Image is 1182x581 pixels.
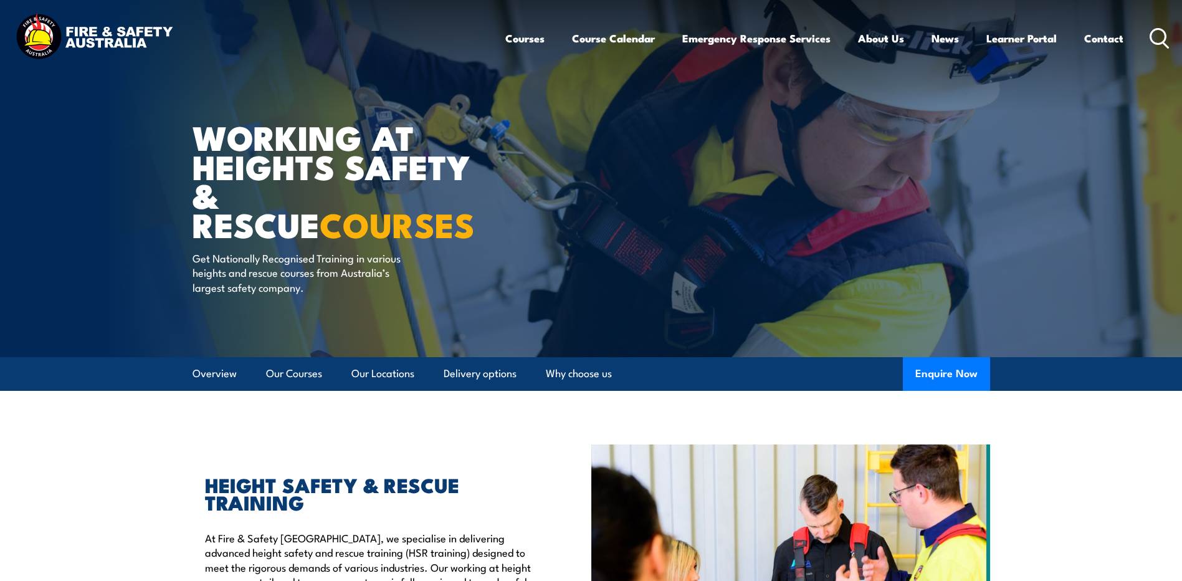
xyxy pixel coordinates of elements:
[193,357,237,390] a: Overview
[505,22,545,55] a: Courses
[858,22,904,55] a: About Us
[682,22,831,55] a: Emergency Response Services
[546,357,612,390] a: Why choose us
[903,357,990,391] button: Enquire Now
[572,22,655,55] a: Course Calendar
[266,357,322,390] a: Our Courses
[193,122,500,239] h1: WORKING AT HEIGHTS SAFETY & RESCUE
[444,357,517,390] a: Delivery options
[205,476,534,511] h2: HEIGHT SAFETY & RESCUE TRAINING
[320,198,475,249] strong: COURSES
[193,251,420,294] p: Get Nationally Recognised Training in various heights and rescue courses from Australia’s largest...
[1084,22,1123,55] a: Contact
[351,357,414,390] a: Our Locations
[986,22,1057,55] a: Learner Portal
[932,22,959,55] a: News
